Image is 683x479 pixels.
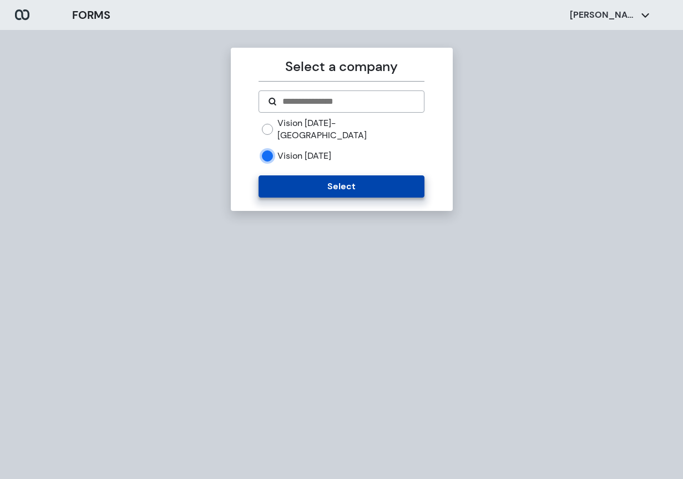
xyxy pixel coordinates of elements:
[259,175,424,198] button: Select
[259,57,424,77] p: Select a company
[72,7,110,23] h3: FORMS
[570,9,636,21] p: [PERSON_NAME]
[277,117,424,141] label: Vision [DATE]- [GEOGRAPHIC_DATA]
[281,95,415,108] input: Search
[277,150,331,162] label: Vision [DATE]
